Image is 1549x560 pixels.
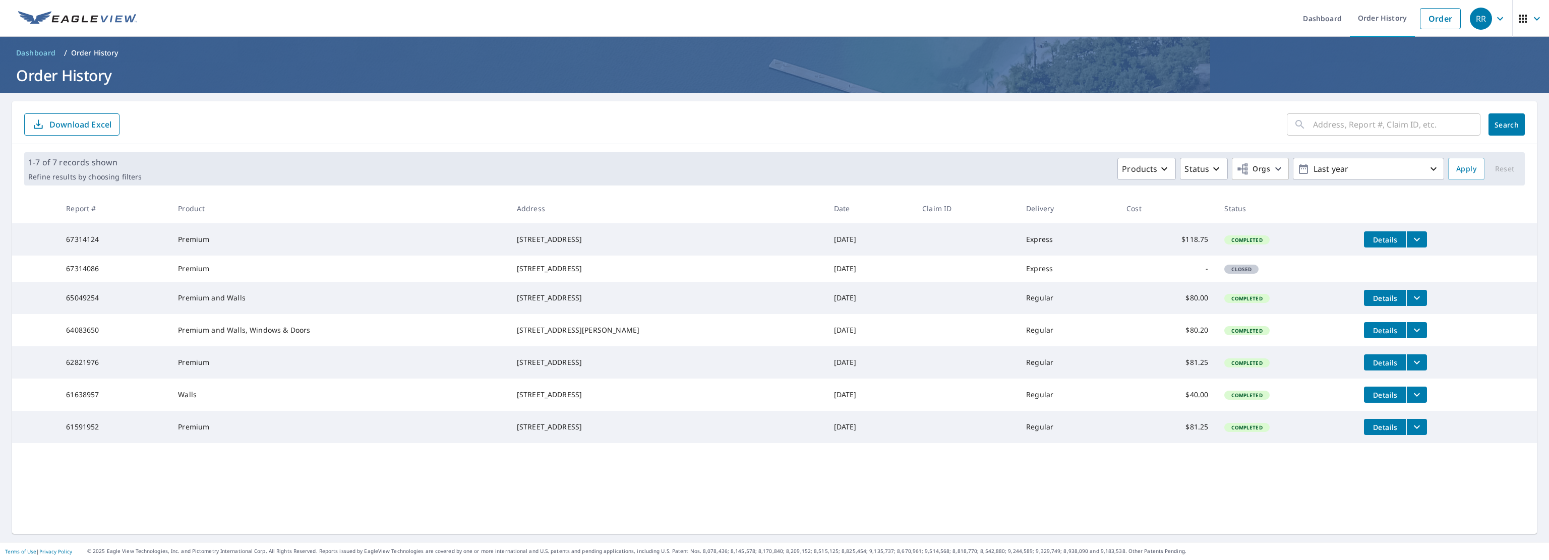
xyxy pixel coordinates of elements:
[826,282,915,314] td: [DATE]
[170,282,509,314] td: Premium and Walls
[1364,387,1406,403] button: detailsBtn-61638957
[28,172,142,181] p: Refine results by choosing filters
[1118,346,1216,379] td: $81.25
[170,223,509,256] td: Premium
[1225,295,1268,302] span: Completed
[64,47,67,59] li: /
[517,264,818,274] div: [STREET_ADDRESS]
[517,357,818,367] div: [STREET_ADDRESS]
[1018,411,1118,443] td: Regular
[58,194,170,223] th: Report #
[1118,223,1216,256] td: $118.75
[1448,158,1484,180] button: Apply
[1309,160,1427,178] p: Last year
[1370,390,1400,400] span: Details
[1470,8,1492,30] div: RR
[1488,113,1525,136] button: Search
[49,119,111,130] p: Download Excel
[1225,392,1268,399] span: Completed
[1180,158,1228,180] button: Status
[1118,314,1216,346] td: $80.20
[5,548,72,554] p: |
[1225,327,1268,334] span: Completed
[517,293,818,303] div: [STREET_ADDRESS]
[826,411,915,443] td: [DATE]
[1118,256,1216,282] td: -
[1497,120,1517,130] span: Search
[1406,419,1427,435] button: filesDropdownBtn-61591952
[826,379,915,411] td: [DATE]
[1184,163,1209,175] p: Status
[1117,158,1176,180] button: Products
[1364,419,1406,435] button: detailsBtn-61591952
[1406,231,1427,247] button: filesDropdownBtn-67314124
[517,390,818,400] div: [STREET_ADDRESS]
[1456,163,1476,175] span: Apply
[71,48,118,58] p: Order History
[1364,354,1406,370] button: detailsBtn-62821976
[1370,422,1400,432] span: Details
[1118,379,1216,411] td: $40.00
[12,45,60,61] a: Dashboard
[58,346,170,379] td: 62821976
[1225,424,1268,431] span: Completed
[1225,236,1268,243] span: Completed
[1370,326,1400,335] span: Details
[1118,282,1216,314] td: $80.00
[1225,266,1258,273] span: Closed
[170,346,509,379] td: Premium
[826,194,915,223] th: Date
[5,548,36,555] a: Terms of Use
[1370,358,1400,367] span: Details
[1406,354,1427,370] button: filesDropdownBtn-62821976
[826,314,915,346] td: [DATE]
[1018,256,1118,282] td: Express
[170,379,509,411] td: Walls
[170,411,509,443] td: Premium
[28,156,142,168] p: 1-7 of 7 records shown
[517,234,818,244] div: [STREET_ADDRESS]
[1122,163,1157,175] p: Products
[1018,194,1118,223] th: Delivery
[1018,223,1118,256] td: Express
[517,325,818,335] div: [STREET_ADDRESS][PERSON_NAME]
[1232,158,1289,180] button: Orgs
[1018,314,1118,346] td: Regular
[1118,194,1216,223] th: Cost
[16,48,56,58] span: Dashboard
[24,113,120,136] button: Download Excel
[1406,387,1427,403] button: filesDropdownBtn-61638957
[517,422,818,432] div: [STREET_ADDRESS]
[12,65,1537,86] h1: Order History
[1370,235,1400,244] span: Details
[170,314,509,346] td: Premium and Walls, Windows & Doors
[39,548,72,555] a: Privacy Policy
[509,194,826,223] th: Address
[87,547,1544,555] p: © 2025 Eagle View Technologies, Inc. and Pictometry International Corp. All Rights Reserved. Repo...
[1216,194,1356,223] th: Status
[170,194,509,223] th: Product
[1293,158,1444,180] button: Last year
[1420,8,1461,29] a: Order
[58,256,170,282] td: 67314086
[1018,282,1118,314] td: Regular
[18,11,137,26] img: EV Logo
[1018,379,1118,411] td: Regular
[914,194,1018,223] th: Claim ID
[58,223,170,256] td: 67314124
[1406,322,1427,338] button: filesDropdownBtn-64083650
[1236,163,1270,175] span: Orgs
[826,223,915,256] td: [DATE]
[1313,110,1480,139] input: Address, Report #, Claim ID, etc.
[1364,290,1406,306] button: detailsBtn-65049254
[1364,322,1406,338] button: detailsBtn-64083650
[826,346,915,379] td: [DATE]
[170,256,509,282] td: Premium
[12,45,1537,61] nav: breadcrumb
[1364,231,1406,247] button: detailsBtn-67314124
[1018,346,1118,379] td: Regular
[826,256,915,282] td: [DATE]
[58,314,170,346] td: 64083650
[1118,411,1216,443] td: $81.25
[1406,290,1427,306] button: filesDropdownBtn-65049254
